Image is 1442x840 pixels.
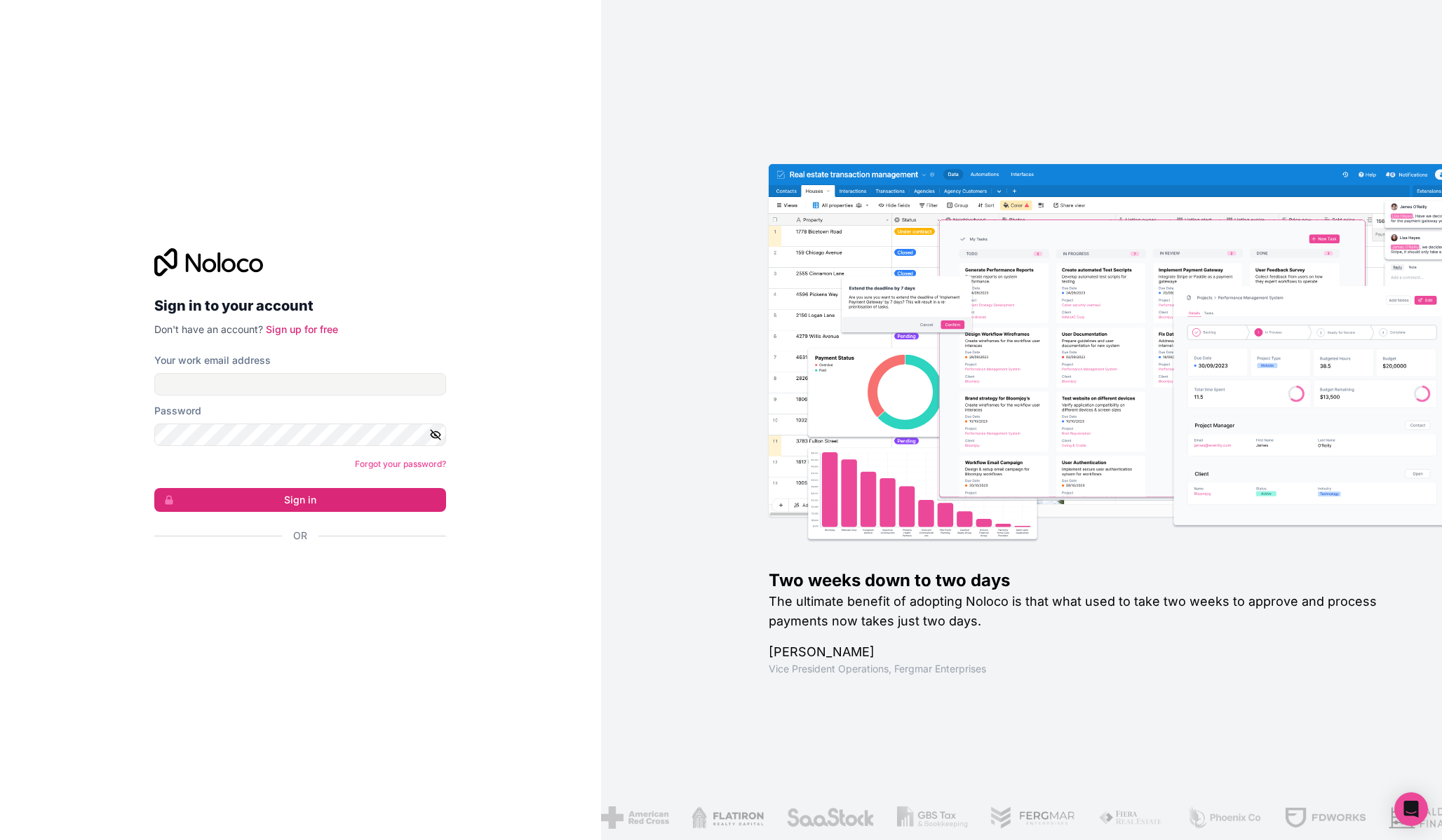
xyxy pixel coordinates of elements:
h1: [PERSON_NAME] [769,642,1397,662]
a: Forgot your password? [355,459,446,469]
img: /assets/phoenix-BREaitsQ.png [1185,806,1260,829]
input: Email address [154,373,446,395]
input: Password [154,424,446,446]
button: Sign in [154,488,446,512]
span: Or [293,529,307,543]
iframe: Sign in with Google Button [147,558,442,589]
img: /assets/fdworks-Bi04fVtw.png [1283,806,1365,829]
h2: Sign in to your account [154,293,446,318]
img: /assets/fergmar-CudnrXN5.png [989,806,1074,829]
span: Don't have an account? [154,323,263,335]
img: /assets/saastock-C6Zbiodz.png [785,806,873,829]
label: Password [154,404,201,418]
div: Open Intercom Messenger [1394,792,1428,826]
h1: Vice President Operations , Fergmar Enterprises [769,662,1397,676]
label: Your work email address [154,353,271,367]
h2: The ultimate benefit of adopting Noloco is that what used to take two weeks to approve and proces... [769,592,1397,631]
a: Sign up for free [266,323,338,335]
img: /assets/flatiron-C8eUkumj.png [689,806,762,829]
h1: Two weeks down to two days [769,569,1397,592]
img: /assets/fiera-fwj2N5v4.png [1097,806,1163,829]
img: /assets/gbstax-C-GtDUiK.png [895,806,966,829]
img: /assets/american-red-cross-BAupjrZR.png [599,806,667,829]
